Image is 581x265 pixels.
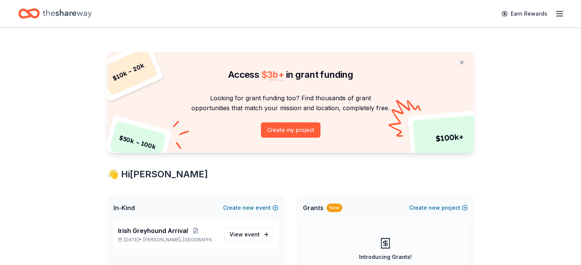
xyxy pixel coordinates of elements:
span: In-Kind [113,203,135,212]
button: Create my project [261,122,320,138]
span: event [244,231,260,238]
div: 👋 Hi [PERSON_NAME] [107,168,474,180]
span: Grants [303,203,324,212]
a: View event [225,228,274,241]
span: View [230,230,260,239]
a: Earn Rewards [497,7,552,21]
div: New [327,204,342,212]
span: Irish Greyhound Arrival [118,226,188,235]
span: $ 3b + [261,69,284,80]
p: [DATE] • [118,237,218,243]
div: $ 10k – 20k [99,47,158,96]
span: Access in grant funding [228,69,353,80]
div: Introducing Grants! [359,252,412,262]
a: Home [18,5,92,22]
span: new [429,203,440,212]
button: Createnewproject [409,203,468,212]
p: Looking for grant funding too? Find thousands of grant opportunities that match your mission and ... [117,93,465,113]
span: [PERSON_NAME], [GEOGRAPHIC_DATA] [143,237,218,243]
span: new [243,203,254,212]
button: Createnewevent [223,203,278,212]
